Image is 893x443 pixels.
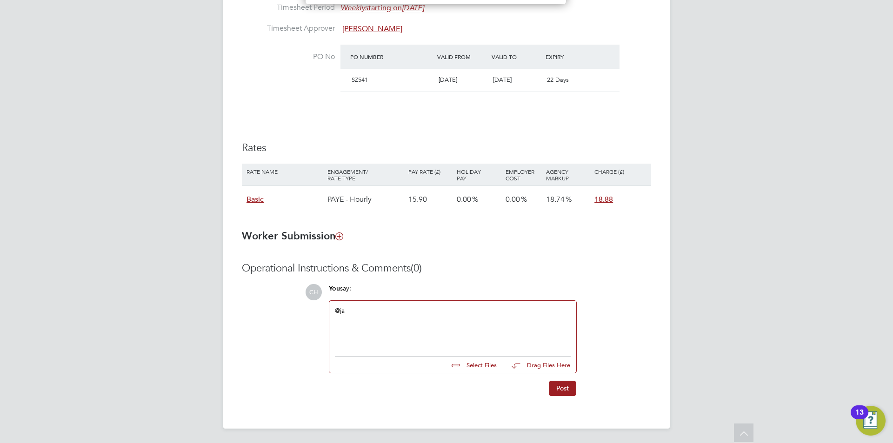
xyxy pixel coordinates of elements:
span: 18.88 [594,195,613,204]
button: Open Resource Center, 13 new notifications [856,406,886,436]
em: [DATE] [402,3,424,13]
div: PAYE - Hourly [325,186,406,213]
label: Timesheet Approver [242,24,335,33]
label: Timesheet Period [242,3,335,13]
span: [DATE] [493,76,512,84]
div: @ja [335,306,571,346]
em: Weekly [340,3,365,13]
div: Pay Rate (£) [406,164,454,179]
div: Holiday Pay [454,164,503,186]
span: 22 Days [547,76,569,84]
h3: Operational Instructions & Comments [242,262,651,275]
button: Post [549,381,576,396]
div: Valid From [435,48,489,65]
div: PO Number [348,48,435,65]
span: CH [306,284,322,300]
span: (0) [411,262,422,274]
div: Expiry [543,48,598,65]
span: starting on [340,3,424,13]
span: 18.74 [546,195,565,204]
span: 0.00 [457,195,471,204]
div: Agency Markup [544,164,592,186]
div: Employer Cost [503,164,544,186]
div: Valid To [489,48,544,65]
div: Charge (£) [592,164,649,179]
div: 13 [855,412,864,424]
span: [DATE] [439,76,457,84]
span: You [329,284,340,292]
h3: Rates [242,141,651,155]
button: Drag Files Here [504,356,571,375]
span: Basic [247,195,264,204]
b: Worker Submission [242,230,343,242]
div: say: [329,284,577,300]
div: Engagement/ Rate Type [325,164,406,186]
div: Rate Name [244,164,325,179]
div: 15.90 [406,186,454,213]
span: [PERSON_NAME] [342,24,402,33]
span: 0.00 [506,195,520,204]
span: SZ541 [352,76,368,84]
label: PO No [242,52,335,62]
